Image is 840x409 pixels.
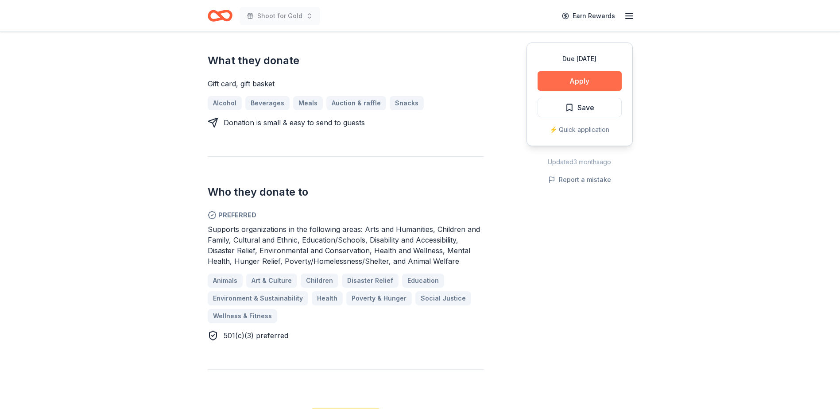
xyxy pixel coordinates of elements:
[208,185,484,199] h2: Who they donate to
[390,96,424,110] a: Snacks
[208,291,308,305] a: Environment & Sustainability
[538,98,622,117] button: Save
[240,7,320,25] button: Shoot for Gold
[538,71,622,91] button: Apply
[301,274,338,288] a: Children
[407,275,439,286] span: Education
[224,331,288,340] span: 501(c)(3) preferred
[342,274,399,288] a: Disaster Relief
[208,309,277,323] a: Wellness & Fitness
[421,293,466,304] span: Social Justice
[213,275,237,286] span: Animals
[213,311,272,321] span: Wellness & Fitness
[538,54,622,64] div: Due [DATE]
[306,275,333,286] span: Children
[257,11,302,21] span: Shoot for Gold
[208,54,484,68] h2: What they donate
[252,275,292,286] span: Art & Culture
[548,174,611,185] button: Report a mistake
[347,275,393,286] span: Disaster Relief
[317,293,337,304] span: Health
[208,225,480,266] span: Supports organizations in the following areas: Arts and Humanities, Children and Family, Cultural...
[208,78,484,89] div: Gift card, gift basket
[208,210,484,220] span: Preferred
[246,274,297,288] a: Art & Culture
[293,96,323,110] a: Meals
[526,157,633,167] div: Updated 3 months ago
[352,293,406,304] span: Poverty & Hunger
[557,8,620,24] a: Earn Rewards
[224,117,365,128] div: Donation is small & easy to send to guests
[402,274,444,288] a: Education
[208,5,232,26] a: Home
[208,274,243,288] a: Animals
[208,96,242,110] a: Alcohol
[312,291,343,305] a: Health
[577,102,594,113] span: Save
[538,124,622,135] div: ⚡️ Quick application
[415,291,471,305] a: Social Justice
[326,96,386,110] a: Auction & raffle
[346,291,412,305] a: Poverty & Hunger
[245,96,290,110] a: Beverages
[213,293,303,304] span: Environment & Sustainability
